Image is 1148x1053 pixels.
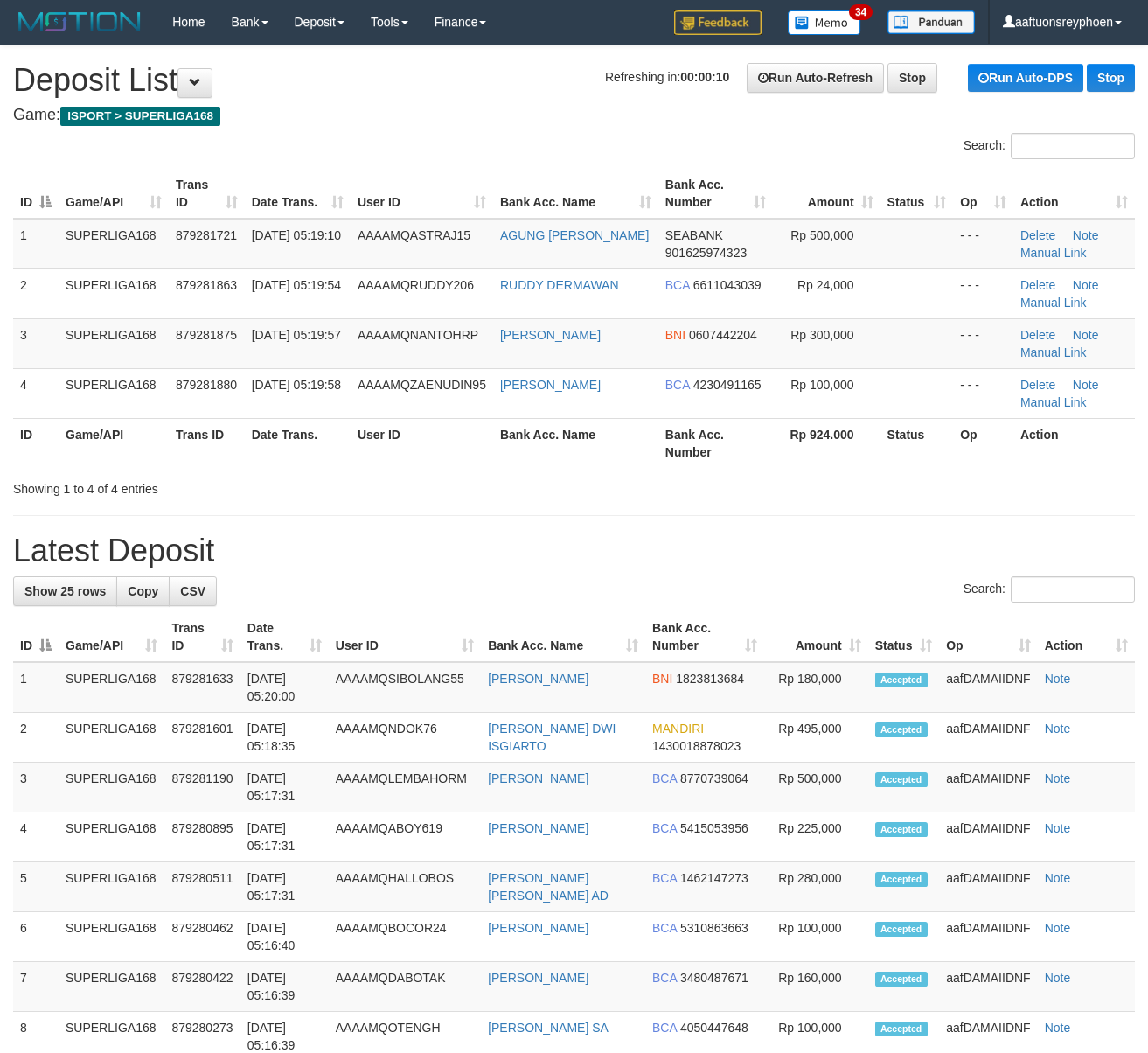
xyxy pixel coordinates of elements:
[665,328,685,342] span: BNI
[329,662,481,713] td: AAAAMQSIBOLANG55
[13,268,59,318] td: 2
[887,10,975,34] img: panduan.png
[680,971,748,985] span: Copy 3480487671 to clipboard
[790,228,853,242] span: Rp 500,000
[1045,771,1071,785] a: Note
[13,318,59,368] td: 3
[13,862,59,912] td: 5
[953,268,1013,318] td: - - -
[953,219,1013,269] td: - - -
[1038,612,1135,662] th: Action: activate to sort column ascending
[240,862,329,912] td: [DATE] 05:17:31
[1073,228,1099,242] a: Note
[329,713,481,763] td: AAAAMQNDOK76
[60,107,220,126] span: ISPORT > SUPERLIGA168
[939,912,1037,962] td: aafDAMAIIDNF
[13,576,117,606] a: Show 25 rows
[1020,395,1087,409] a: Manual Link
[59,713,164,763] td: SUPERLIGA168
[887,63,937,93] a: Stop
[773,169,880,219] th: Amount: activate to sort column ascending
[939,763,1037,812] td: aafDAMAIIDNF
[351,169,493,219] th: User ID: activate to sort column ascending
[953,418,1013,468] th: Op
[169,418,245,468] th: Trans ID
[875,822,928,837] span: Accepted
[13,612,59,662] th: ID: activate to sort column descending
[1013,169,1135,219] th: Action: activate to sort column ascending
[493,169,658,219] th: Bank Acc. Name: activate to sort column ascending
[59,662,164,713] td: SUPERLIGA168
[351,418,493,468] th: User ID
[1045,871,1071,885] a: Note
[488,771,588,785] a: [PERSON_NAME]
[1073,328,1099,342] a: Note
[59,912,164,962] td: SUPERLIGA168
[875,673,928,687] span: Accepted
[849,4,873,20] span: 34
[875,922,928,937] span: Accepted
[59,368,169,418] td: SUPERLIGA168
[59,418,169,468] th: Game/API
[875,1022,928,1036] span: Accepted
[329,763,481,812] td: AAAAMQLEMBAHORM
[240,662,329,713] td: [DATE] 05:20:00
[59,219,169,269] td: SUPERLIGA168
[164,962,240,1012] td: 879280422
[875,772,928,787] span: Accepted
[658,169,773,219] th: Bank Acc. Number: activate to sort column ascending
[500,278,619,292] a: RUDDY DERMAWAN
[128,584,158,598] span: Copy
[13,533,1135,568] h1: Latest Deposit
[1020,278,1055,292] a: Delete
[1020,296,1087,310] a: Manual Link
[240,912,329,962] td: [DATE] 05:16:40
[329,612,481,662] th: User ID: activate to sort column ascending
[652,672,672,686] span: BNI
[1045,672,1071,686] a: Note
[176,378,237,392] span: 879281880
[13,9,146,35] img: MOTION_logo.png
[953,368,1013,418] td: - - -
[652,771,677,785] span: BCA
[1045,1021,1071,1035] a: Note
[964,576,1135,603] label: Search:
[797,278,854,292] span: Rp 24,000
[500,378,601,392] a: [PERSON_NAME]
[665,378,690,392] span: BCA
[329,912,481,962] td: AAAAMQBOCOR24
[500,328,601,342] a: [PERSON_NAME]
[358,228,470,242] span: AAAAMQASTRAJ15
[240,713,329,763] td: [DATE] 05:18:35
[13,812,59,862] td: 4
[665,246,747,260] span: Copy 901625974323 to clipboard
[680,1021,748,1035] span: Copy 4050447648 to clipboard
[652,971,677,985] span: BCA
[875,722,928,737] span: Accepted
[953,318,1013,368] td: - - -
[59,862,164,912] td: SUPERLIGA168
[773,418,880,468] th: Rp 924.000
[939,862,1037,912] td: aafDAMAIIDNF
[689,328,757,342] span: Copy 0607442204 to clipboard
[24,584,106,598] span: Show 25 rows
[240,812,329,862] td: [DATE] 05:17:31
[652,1021,677,1035] span: BCA
[676,672,744,686] span: Copy 1823813684 to clipboard
[252,328,341,342] span: [DATE] 05:19:57
[1020,246,1087,260] a: Manual Link
[1045,971,1071,985] a: Note
[59,962,164,1012] td: SUPERLIGA168
[1020,328,1055,342] a: Delete
[764,812,868,862] td: Rp 225,000
[164,662,240,713] td: 879281633
[1073,278,1099,292] a: Note
[488,971,588,985] a: [PERSON_NAME]
[500,228,649,242] a: AGUNG [PERSON_NAME]
[176,228,237,242] span: 879281721
[1045,921,1071,935] a: Note
[968,64,1083,92] a: Run Auto-DPS
[164,763,240,812] td: 879281190
[790,378,853,392] span: Rp 100,000
[13,962,59,1012] td: 7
